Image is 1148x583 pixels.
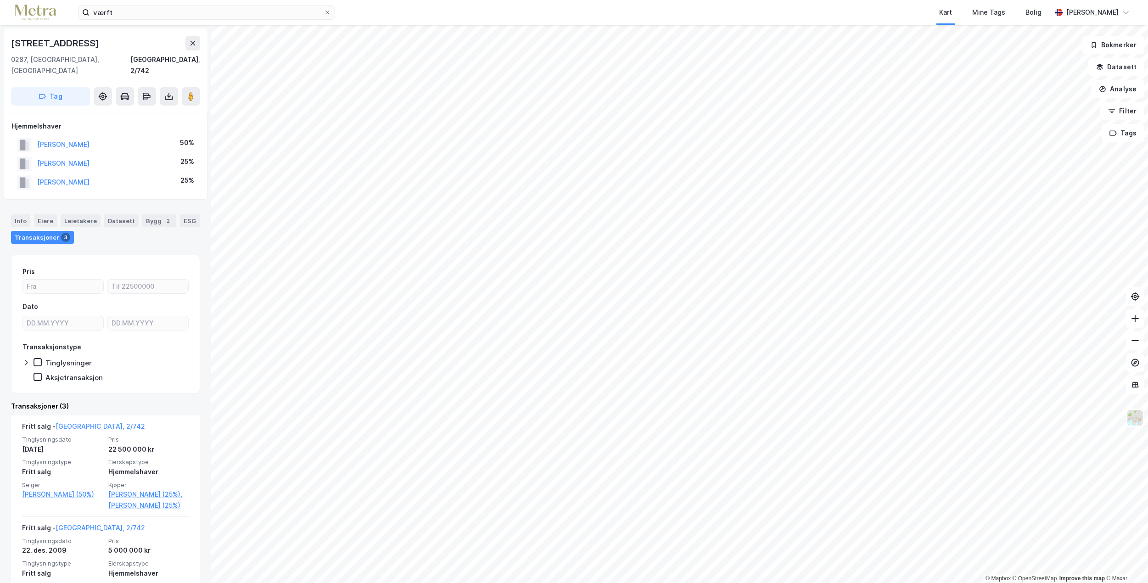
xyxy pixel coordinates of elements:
div: Kontrollprogram for chat [1102,539,1148,583]
div: Info [11,214,30,227]
iframe: Chat Widget [1102,539,1148,583]
span: Eierskapstype [108,560,189,567]
span: Eierskapstype [108,458,189,466]
div: [STREET_ADDRESS] [11,36,101,50]
div: 25% [180,175,194,186]
div: Aksjetransaksjon [45,373,103,382]
img: Z [1126,409,1144,426]
div: Eiere [34,214,57,227]
a: Improve this map [1059,575,1105,582]
a: [PERSON_NAME] (50%) [22,489,103,500]
div: Pris [22,266,35,277]
div: Mine Tags [972,7,1005,18]
span: Pris [108,436,189,443]
div: Tinglysninger [45,359,92,367]
a: [PERSON_NAME] (25%), [108,489,189,500]
img: metra-logo.256734c3b2bbffee19d4.png [15,5,56,21]
div: Leietakere [61,214,101,227]
div: Hjemmelshaver [108,568,189,579]
a: OpenStreetMap [1013,575,1057,582]
span: Tinglysningsdato [22,436,103,443]
div: Fritt salg [22,568,103,579]
input: Søk på adresse, matrikkel, gårdeiere, leietakere eller personer [90,6,324,19]
a: Mapbox [986,575,1011,582]
div: Datasett [104,214,139,227]
div: Transaksjonstype [22,342,81,353]
div: Fritt salg - [22,421,145,436]
button: Bokmerker [1082,36,1144,54]
div: Bolig [1025,7,1042,18]
div: Transaksjoner (3) [11,401,200,412]
a: [PERSON_NAME] (25%) [108,500,189,511]
div: Fritt salg [22,466,103,477]
span: Kjøper [108,481,189,489]
span: Pris [108,537,189,545]
span: Tinglysningsdato [22,537,103,545]
div: 5 000 000 kr [108,545,189,556]
button: Tags [1102,124,1144,142]
span: Selger [22,481,103,489]
div: Transaksjoner [11,231,74,244]
div: 50% [180,137,194,148]
div: 25% [180,156,194,167]
input: Fra [23,280,103,293]
span: Tinglysningstype [22,560,103,567]
div: Hjemmelshaver [108,466,189,477]
input: DD.MM.YYYY [23,316,103,330]
button: Analyse [1091,80,1144,98]
div: 0287, [GEOGRAPHIC_DATA], [GEOGRAPHIC_DATA] [11,54,130,76]
div: 22. des. 2009 [22,545,103,556]
input: DD.MM.YYYY [108,316,188,330]
button: Datasett [1088,58,1144,76]
div: [GEOGRAPHIC_DATA], 2/742 [130,54,200,76]
div: 3 [61,233,70,242]
div: [DATE] [22,444,103,455]
div: Fritt salg - [22,522,145,537]
div: Dato [22,301,38,312]
span: Tinglysningstype [22,458,103,466]
button: Tag [11,87,90,106]
div: Hjemmelshaver [11,121,200,132]
div: [PERSON_NAME] [1066,7,1119,18]
div: Bygg [142,214,176,227]
div: 22 500 000 kr [108,444,189,455]
div: 2 [163,216,173,225]
a: [GEOGRAPHIC_DATA], 2/742 [56,422,145,430]
div: Kart [939,7,952,18]
button: Filter [1100,102,1144,120]
input: Til 22500000 [108,280,188,293]
a: [GEOGRAPHIC_DATA], 2/742 [56,524,145,532]
div: ESG [180,214,200,227]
